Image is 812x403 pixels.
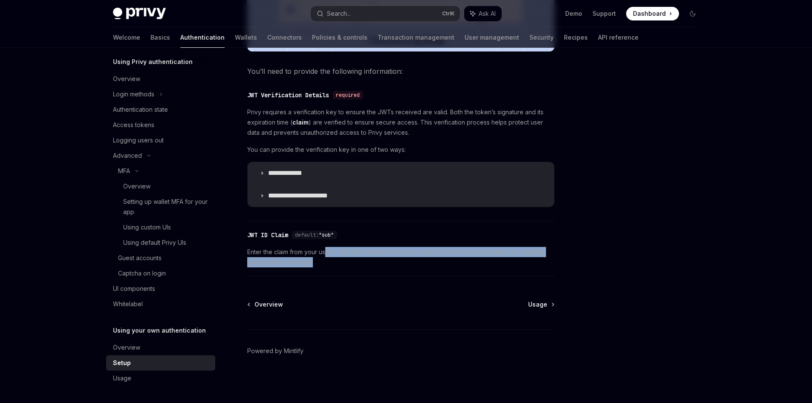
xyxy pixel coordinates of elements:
[106,266,215,281] a: Captcha on login
[626,7,679,20] a: Dashboard
[113,358,131,368] div: Setup
[247,231,288,239] div: JWT ID Claim
[106,355,215,371] a: Setup
[292,119,309,126] a: claim
[113,135,164,145] div: Logging users out
[106,371,215,386] a: Usage
[106,220,215,235] a: Using custom UIs
[254,300,283,309] span: Overview
[106,235,215,250] a: Using default Privy UIs
[106,250,215,266] a: Guest accounts
[598,27,639,48] a: API reference
[113,57,193,67] h5: Using Privy authentication
[106,102,215,117] a: Authentication state
[442,10,455,17] span: Ctrl K
[113,151,142,161] div: Advanced
[564,27,588,48] a: Recipes
[113,104,168,115] div: Authentication state
[113,342,140,353] div: Overview
[113,89,154,99] div: Login methods
[686,7,699,20] button: Toggle dark mode
[123,181,150,191] div: Overview
[113,325,206,336] h5: Using your own authentication
[113,8,166,20] img: dark logo
[592,9,616,18] a: Support
[113,27,140,48] a: Welcome
[529,27,554,48] a: Security
[248,300,283,309] a: Overview
[118,268,166,278] div: Captcha on login
[319,232,334,238] span: "sub"
[247,107,555,138] span: Privy requires a verification key to ensure the JWTs received are valid. Both the token’s signatu...
[247,65,555,77] span: You’ll need to provide the following information:
[106,296,215,312] a: Whitelabel
[479,9,496,18] span: Ask AI
[113,373,131,383] div: Usage
[123,197,210,217] div: Setting up wallet MFA for your app
[113,74,140,84] div: Overview
[312,27,367,48] a: Policies & controls
[464,6,502,21] button: Ask AI
[247,145,555,155] span: You can provide the verification key in one of two ways:
[180,27,225,48] a: Authentication
[106,71,215,87] a: Overview
[123,238,186,248] div: Using default Privy UIs
[633,9,666,18] span: Dashboard
[565,9,582,18] a: Demo
[465,27,519,48] a: User management
[235,27,257,48] a: Wallets
[106,194,215,220] a: Setting up wallet MFA for your app
[113,284,155,294] div: UI components
[332,91,363,99] div: required
[118,166,130,176] div: MFA
[528,300,547,309] span: Usage
[311,6,460,21] button: Search...CtrlK
[247,247,555,267] span: Enter the claim from your user’s JWT that contains the user’s unique ID. In most access tokens an...
[378,27,454,48] a: Transaction management
[247,91,329,99] div: JWT Verification Details
[106,340,215,355] a: Overview
[106,281,215,296] a: UI components
[123,222,171,232] div: Using custom UIs
[295,232,319,238] span: default:
[113,299,143,309] div: Whitelabel
[118,253,162,263] div: Guest accounts
[327,9,351,19] div: Search...
[106,117,215,133] a: Access tokens
[106,133,215,148] a: Logging users out
[106,179,215,194] a: Overview
[267,27,302,48] a: Connectors
[528,300,554,309] a: Usage
[247,347,303,355] a: Powered by Mintlify
[113,120,154,130] div: Access tokens
[150,27,170,48] a: Basics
